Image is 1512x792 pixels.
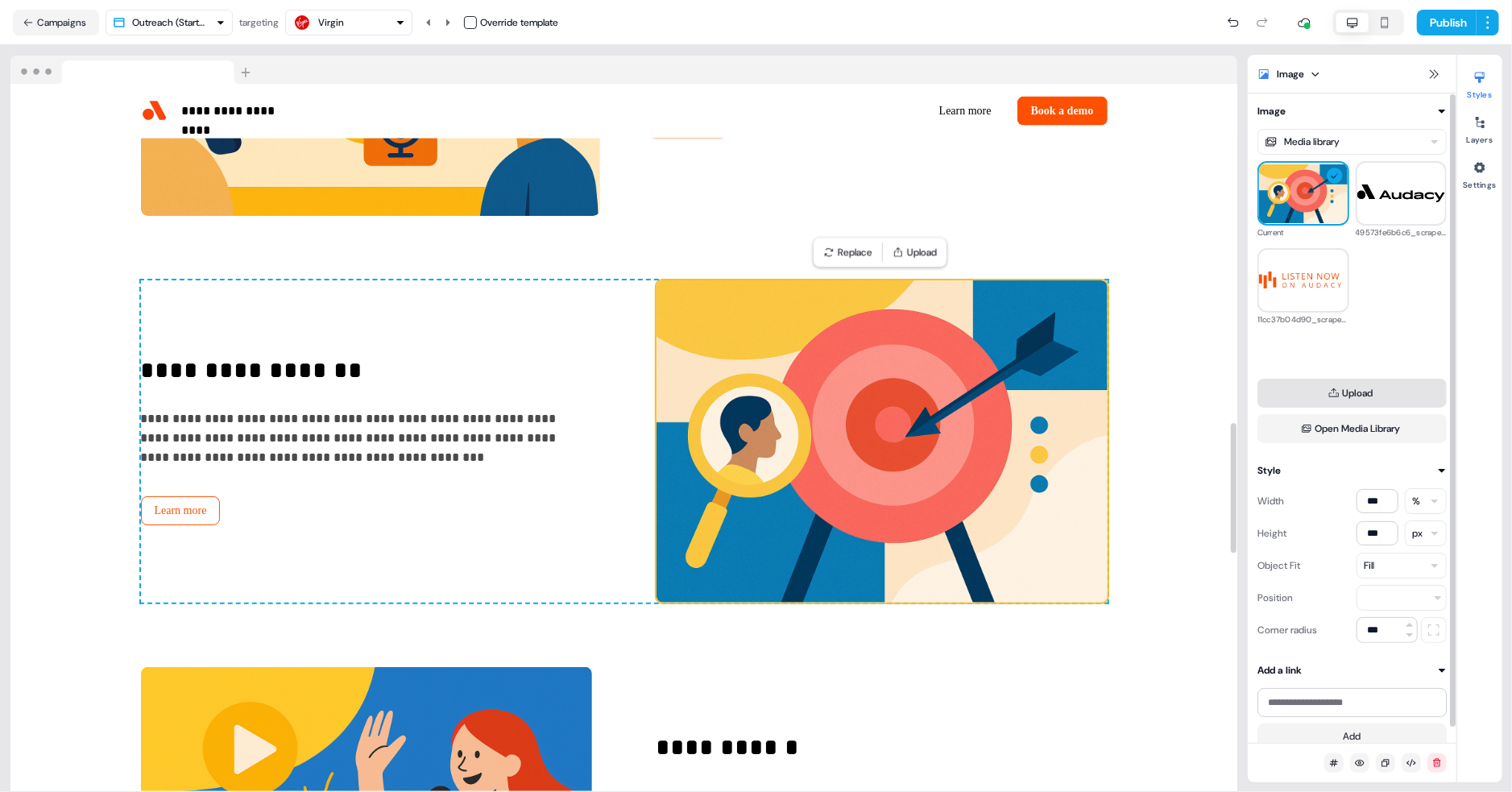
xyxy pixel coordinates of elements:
[631,97,1108,126] div: Learn moreBook a demo
[1412,525,1423,541] div: px
[10,56,258,85] img: Browser topbar
[1357,553,1447,578] button: Fill
[13,10,99,35] button: Campaigns
[1257,553,1300,578] div: Object Fit
[1257,488,1284,514] div: Width
[1257,379,1447,408] button: Upload
[1257,724,1447,749] button: Add
[285,10,412,35] button: Virgin
[1357,185,1446,202] img: 49573fe6b6c6_scraped_image.svg
[1356,226,1448,240] div: 49573fe6b6c6_scraped_image.svg
[1257,662,1447,678] button: Add a link
[817,241,879,263] button: Replace
[1257,617,1317,643] div: Corner radius
[657,280,1108,603] img: Image
[1284,134,1340,150] div: Media library
[1259,271,1348,291] img: 11cc37b04d90_scraped_image.svg
[1017,97,1108,126] button: Book a demo
[1457,110,1502,145] button: Layers
[1257,226,1349,240] div: Current
[926,97,1005,126] button: Learn more
[1257,103,1286,119] div: Image
[318,15,344,31] div: Virgin
[480,15,558,31] div: Override template
[239,15,279,31] div: targeting
[886,241,943,263] button: Upload
[1412,493,1420,509] div: %
[1257,520,1286,546] div: Height
[1257,462,1281,479] div: Style
[141,496,221,525] button: Learn more
[1257,585,1293,611] div: Position
[1259,164,1348,223] img: Current
[1364,558,1374,574] div: Fill
[1257,462,1447,479] button: Style
[1457,64,1502,100] button: Styles
[1257,103,1447,119] button: Image
[1257,414,1447,443] button: Open Media Library
[1417,10,1477,35] button: Publish
[132,15,209,31] div: Outreach (Starter)
[1457,155,1502,190] button: Settings
[1257,313,1349,327] div: 11cc37b04d90_scraped_image.svg
[1257,662,1302,678] div: Add a link
[1277,66,1304,82] div: Image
